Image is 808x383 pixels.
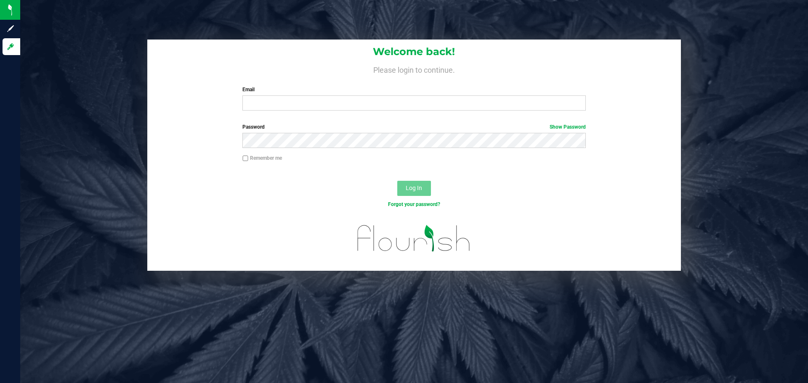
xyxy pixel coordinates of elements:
[147,64,681,74] h4: Please login to continue.
[397,181,431,196] button: Log In
[242,86,585,93] label: Email
[6,42,15,51] inline-svg: Log in
[147,46,681,57] h1: Welcome back!
[242,154,282,162] label: Remember me
[550,124,586,130] a: Show Password
[242,124,265,130] span: Password
[6,24,15,33] inline-svg: Sign up
[242,156,248,161] input: Remember me
[347,217,481,260] img: flourish_logo.svg
[406,185,422,191] span: Log In
[388,201,440,207] a: Forgot your password?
